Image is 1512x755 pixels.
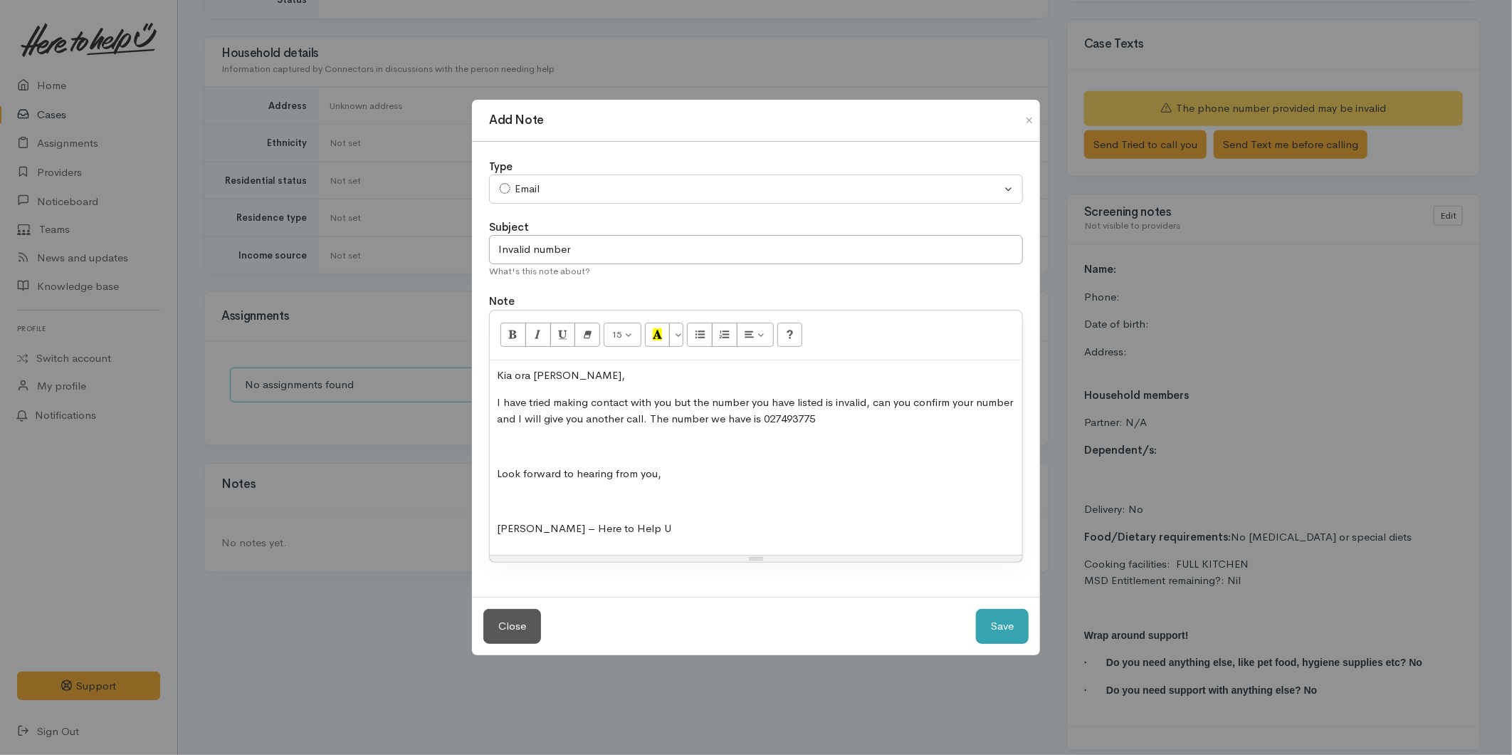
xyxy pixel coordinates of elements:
[497,368,1015,384] p: Kia ora [PERSON_NAME],
[612,328,622,340] span: 15
[1018,112,1041,129] button: Close
[777,323,803,347] button: Help
[712,323,737,347] button: Ordered list (CTRL+SHIFT+NUM8)
[669,323,683,347] button: More Color
[687,323,713,347] button: Unordered list (CTRL+SHIFT+NUM7)
[489,293,515,310] label: Note
[498,181,1001,197] div: Email
[489,264,1023,278] div: What's this note about?
[525,323,551,347] button: Italic (CTRL+I)
[489,159,513,175] label: Type
[497,395,1015,427] p: I have tried making contact with you but the number you have listed is invalid, can you confirm y...
[489,111,544,130] h1: Add Note
[489,175,1023,204] button: Email
[500,323,526,347] button: Bold (CTRL+B)
[737,323,774,347] button: Paragraph
[497,466,1015,482] p: Look forward to hearing from you,
[497,521,1015,537] p: [PERSON_NAME] – Here to Help U
[645,323,671,347] button: Recent Color
[574,323,600,347] button: Remove Font Style (CTRL+\)
[550,323,576,347] button: Underline (CTRL+U)
[483,609,541,644] button: Close
[976,609,1029,644] button: Save
[489,219,529,236] label: Subject
[490,556,1022,562] div: Resize
[604,323,641,347] button: Font Size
